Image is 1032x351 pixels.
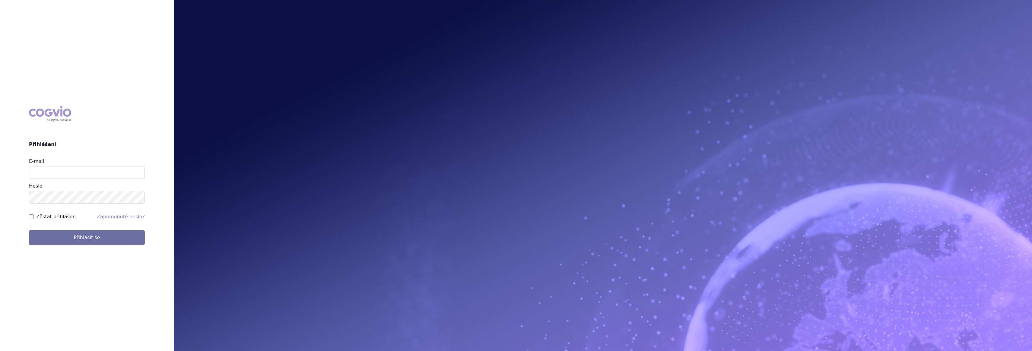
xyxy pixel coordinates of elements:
[97,214,145,220] a: Zapomenuté heslo?
[36,213,76,220] label: Zůstat přihlášen
[29,106,71,122] div: COGVIO
[29,230,145,245] button: Přihlásit se
[29,183,42,189] label: Heslo
[29,141,145,148] h2: Přihlášení
[29,158,44,164] label: E-mail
